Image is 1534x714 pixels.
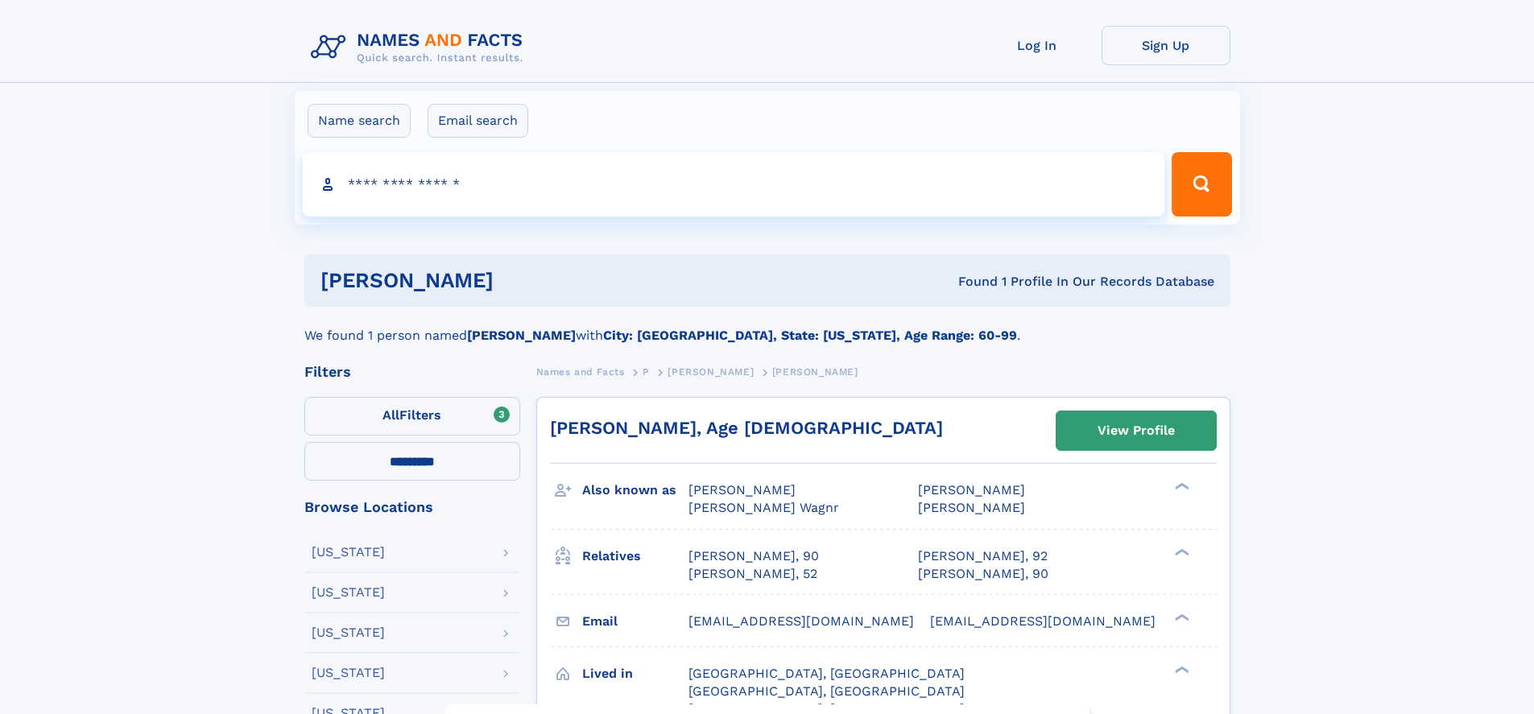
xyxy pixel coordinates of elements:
[304,500,520,514] div: Browse Locations
[643,366,650,378] span: P
[668,366,754,378] span: [PERSON_NAME]
[918,500,1025,515] span: [PERSON_NAME]
[1171,664,1190,675] div: ❯
[772,366,858,378] span: [PERSON_NAME]
[304,365,520,379] div: Filters
[304,26,536,69] img: Logo Names and Facts
[688,666,965,681] span: [GEOGRAPHIC_DATA], [GEOGRAPHIC_DATA]
[643,361,650,382] a: P
[726,273,1214,291] div: Found 1 Profile In Our Records Database
[312,546,385,559] div: [US_STATE]
[688,482,796,497] span: [PERSON_NAME]
[582,608,688,635] h3: Email
[603,328,1017,343] b: City: [GEOGRAPHIC_DATA], State: [US_STATE], Age Range: 60-99
[688,547,819,565] a: [PERSON_NAME], 90
[582,660,688,687] h3: Lived in
[1172,152,1231,217] button: Search Button
[1098,412,1175,449] div: View Profile
[536,361,625,382] a: Names and Facts
[582,477,688,504] h3: Also known as
[688,500,839,515] span: [PERSON_NAME] Wagnr
[918,565,1048,583] a: [PERSON_NAME], 90
[304,307,1230,345] div: We found 1 person named with .
[688,565,817,583] a: [PERSON_NAME], 52
[382,407,399,423] span: All
[668,361,754,382] a: [PERSON_NAME]
[428,104,528,138] label: Email search
[918,547,1048,565] a: [PERSON_NAME], 92
[1056,411,1216,450] a: View Profile
[688,613,914,629] span: [EMAIL_ADDRESS][DOMAIN_NAME]
[550,418,943,438] a: [PERSON_NAME], Age [DEMOGRAPHIC_DATA]
[973,26,1102,65] a: Log In
[303,152,1165,217] input: search input
[308,104,411,138] label: Name search
[312,586,385,599] div: [US_STATE]
[304,397,520,435] label: Filters
[688,683,965,699] span: [GEOGRAPHIC_DATA], [GEOGRAPHIC_DATA]
[312,667,385,679] div: [US_STATE]
[582,543,688,570] h3: Relatives
[1171,612,1190,622] div: ❯
[312,626,385,639] div: [US_STATE]
[918,482,1025,497] span: [PERSON_NAME]
[930,613,1156,629] span: [EMAIL_ADDRESS][DOMAIN_NAME]
[467,328,576,343] b: [PERSON_NAME]
[1102,26,1230,65] a: Sign Up
[1171,547,1190,557] div: ❯
[320,270,726,291] h1: [PERSON_NAME]
[1171,481,1190,492] div: ❯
